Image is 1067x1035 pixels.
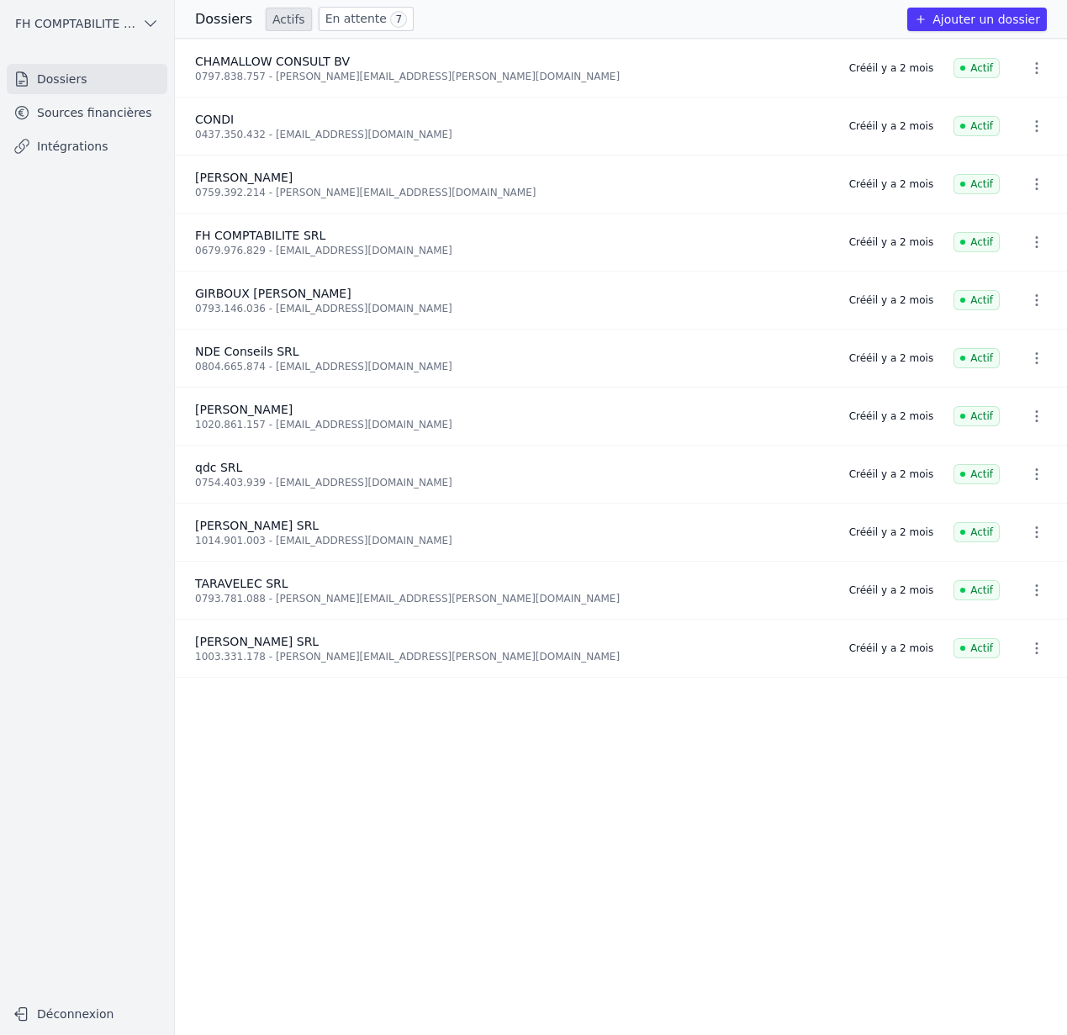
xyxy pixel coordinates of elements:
span: Actif [953,580,1000,600]
div: 1003.331.178 - [PERSON_NAME][EMAIL_ADDRESS][PERSON_NAME][DOMAIN_NAME] [195,650,829,663]
div: Créé il y a 2 mois [849,235,933,249]
span: TARAVELEC SRL [195,577,288,590]
div: Créé il y a 2 mois [849,351,933,365]
a: Actifs [266,8,312,31]
span: [PERSON_NAME] SRL [195,635,319,648]
div: 0793.781.088 - [PERSON_NAME][EMAIL_ADDRESS][PERSON_NAME][DOMAIN_NAME] [195,592,829,605]
span: [PERSON_NAME] [195,403,293,416]
span: [PERSON_NAME] [195,171,293,184]
span: NDE Conseils SRL [195,345,299,358]
span: CHAMALLOW CONSULT BV [195,55,350,68]
a: Sources financières [7,98,167,128]
span: Actif [953,348,1000,368]
div: Créé il y a 2 mois [849,409,933,423]
span: Actif [953,290,1000,310]
div: 0797.838.757 - [PERSON_NAME][EMAIL_ADDRESS][PERSON_NAME][DOMAIN_NAME] [195,70,829,83]
span: Actif [953,232,1000,252]
span: FH COMPTABILITE SRL [195,229,325,242]
div: 0759.392.214 - [PERSON_NAME][EMAIL_ADDRESS][DOMAIN_NAME] [195,186,829,199]
div: Créé il y a 2 mois [849,525,933,539]
div: Créé il y a 2 mois [849,584,933,597]
div: 0437.350.432 - [EMAIL_ADDRESS][DOMAIN_NAME] [195,128,829,141]
span: GIRBOUX [PERSON_NAME] [195,287,351,300]
span: Actif [953,174,1000,194]
span: qdc SRL [195,461,242,474]
h3: Dossiers [195,9,252,29]
div: Créé il y a 2 mois [849,467,933,481]
div: 1014.901.003 - [EMAIL_ADDRESS][DOMAIN_NAME] [195,534,829,547]
span: FH COMPTABILITE SRL [15,15,135,32]
span: Actif [953,464,1000,484]
div: Créé il y a 2 mois [849,61,933,75]
button: Déconnexion [7,1001,167,1027]
div: 0679.976.829 - [EMAIL_ADDRESS][DOMAIN_NAME] [195,244,829,257]
div: Créé il y a 2 mois [849,119,933,133]
span: Actif [953,116,1000,136]
span: 7 [390,11,407,28]
div: 0804.665.874 - [EMAIL_ADDRESS][DOMAIN_NAME] [195,360,829,373]
div: 0754.403.939 - [EMAIL_ADDRESS][DOMAIN_NAME] [195,476,829,489]
a: Dossiers [7,64,167,94]
button: Ajouter un dossier [907,8,1047,31]
a: En attente 7 [319,7,414,31]
div: Créé il y a 2 mois [849,177,933,191]
span: Actif [953,638,1000,658]
div: 0793.146.036 - [EMAIL_ADDRESS][DOMAIN_NAME] [195,302,829,315]
span: [PERSON_NAME] SRL [195,519,319,532]
a: Intégrations [7,131,167,161]
div: Créé il y a 2 mois [849,293,933,307]
span: Actif [953,406,1000,426]
span: Actif [953,522,1000,542]
button: FH COMPTABILITE SRL [7,10,167,37]
div: Créé il y a 2 mois [849,642,933,655]
span: Actif [953,58,1000,78]
span: CONDI [195,113,234,126]
div: 1020.861.157 - [EMAIL_ADDRESS][DOMAIN_NAME] [195,418,829,431]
